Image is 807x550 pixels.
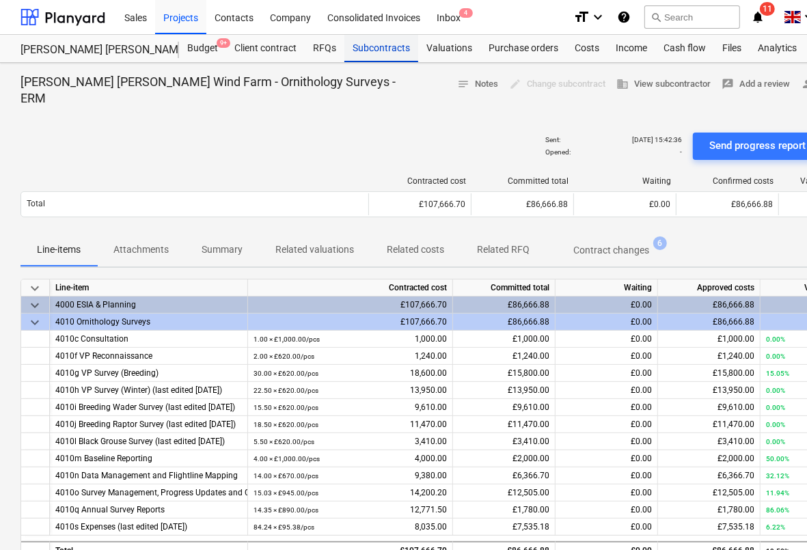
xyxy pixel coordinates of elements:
div: Waiting [579,176,671,186]
i: format_size [573,9,590,25]
span: £6,366.70 [717,471,754,480]
div: Line-item [50,279,248,297]
small: 15.05% [766,370,789,377]
div: 4010g VP Survey (Breeding) [55,365,242,382]
span: £7,535.18 [717,522,754,532]
button: View subcontractor [611,74,716,95]
a: Income [607,35,655,62]
span: £1,000.00 [717,334,754,344]
div: £0.00 [556,314,658,331]
span: £0.00 [631,454,652,463]
i: keyboard_arrow_down [590,9,606,25]
span: £9,610.00 [717,402,754,412]
p: [DATE] 15:42:36 [632,135,682,144]
a: Analytics [750,35,805,62]
a: Cash flow [655,35,714,62]
small: 15.50 × £620.00 / pcs [254,404,318,411]
div: 4,000.00 [254,450,447,467]
span: £13,950.00 [508,385,549,395]
span: keyboard_arrow_down [27,279,43,296]
a: Subcontracts [344,35,418,62]
span: £0.00 [631,437,652,446]
div: £86,666.88 [658,297,761,314]
small: 0.00% [766,353,785,360]
span: £15,800.00 [508,368,549,378]
p: Attachments [113,243,169,257]
div: Confirmed costs [682,176,774,186]
span: £13,950.00 [713,385,754,395]
span: £11,470.00 [713,420,754,429]
div: 4010c Consultation [55,331,242,348]
div: Client contract [226,35,305,62]
span: rate_review [722,78,734,90]
div: £107,666.70 [248,297,453,314]
div: Approved costs [658,279,761,297]
span: £0.00 [631,420,652,429]
span: £1,780.00 [717,505,754,514]
div: £107,666.70 [248,314,453,331]
span: £1,240.00 [512,351,549,361]
p: Related valuations [275,243,354,257]
div: 12,771.50 [254,501,447,519]
span: View subcontractor [616,77,711,92]
span: keyboard_arrow_down [27,297,43,313]
div: 9,610.00 [254,399,447,416]
span: £3,410.00 [717,437,754,446]
div: Purchase orders [480,35,566,62]
div: 4010q Annual Survey Reports [55,501,242,519]
button: Notes [452,74,504,95]
small: 0.00% [766,421,785,428]
button: Add a review [716,74,795,95]
p: Summary [202,243,243,257]
div: Costs [566,35,607,62]
span: £0.00 [631,334,652,344]
a: Budget9+ [179,35,226,62]
span: £0.00 [631,488,652,497]
small: 0.00% [766,404,785,411]
span: business [616,78,629,90]
a: Valuations [418,35,480,62]
small: 15.03 × £945.00 / pcs [254,489,318,497]
small: 2.00 × £620.00 / pcs [254,353,314,360]
span: £12,505.00 [713,488,754,497]
span: £1,780.00 [512,505,549,514]
div: 4010i Breeding Wader Survey (last edited [DATE]) [55,399,242,416]
span: 9+ [217,38,230,48]
span: £11,470.00 [508,420,549,429]
p: [PERSON_NAME] [PERSON_NAME] Wind Farm - Ornithology Surveys - ERM [20,74,396,107]
iframe: Chat Widget [739,484,807,550]
span: keyboard_arrow_down [27,314,43,330]
small: 5.50 × £620.00 / pcs [254,438,314,445]
div: 11,470.00 [254,416,447,433]
div: 4010n Data Management and Flightline Mapping [55,467,242,484]
span: £7,535.18 [512,522,549,532]
div: 18,600.00 [254,365,447,382]
span: £12,505.00 [508,488,549,497]
small: 30.00 × £620.00 / pcs [254,370,318,377]
div: £86,666.88 [453,297,556,314]
small: 22.50 × £620.00 / pcs [254,387,318,394]
small: 32.12% [766,472,789,480]
div: 4010l Black Grouse Survey (last edited [DATE]) [55,433,242,450]
span: £0.00 [631,351,652,361]
a: RFQs [305,35,344,62]
div: 4010j Breeding Raptor Survey (last edited [DATE]) [55,416,242,433]
div: 4010h VP Survey (Winter) (last edited [DATE]) [55,382,242,399]
small: 0.00% [766,335,785,343]
div: 1,240.00 [254,348,447,365]
div: Budget [179,35,226,62]
span: Add a review [722,77,790,92]
div: 4010s Expenses (last edited [DATE]) [55,519,242,536]
span: £0.00 [631,505,652,514]
p: Opened : [545,148,571,156]
p: Sent : [545,135,560,144]
i: Knowledge base [617,9,631,25]
p: - [680,148,682,156]
span: notes [457,78,469,90]
span: £9,610.00 [512,402,549,412]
